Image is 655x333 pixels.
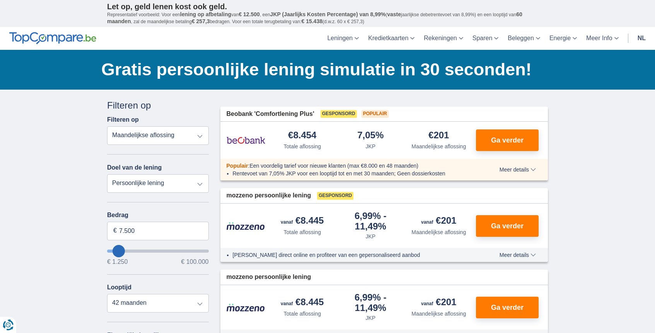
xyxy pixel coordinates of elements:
[107,284,131,291] label: Looptijd
[192,18,210,24] span: € 257,3
[421,216,456,227] div: €201
[288,131,316,141] div: €8.454
[227,273,311,282] span: mozzeno persoonlijke lening
[107,164,162,171] label: Doel van de lening
[428,131,449,141] div: €201
[283,310,321,318] div: Totale aflossing
[107,116,139,123] label: Filteren op
[101,58,548,82] h1: Gratis persoonlijke lening simulatie in 30 seconden!
[365,233,375,240] div: JKP
[227,163,248,169] span: Populair
[322,27,363,50] a: Leningen
[491,223,524,229] span: Ga verder
[227,191,311,200] span: mozzeno persoonlijke lening
[301,18,322,24] span: € 15.438
[494,252,542,258] button: Meer details
[357,131,384,141] div: 7,05%
[107,250,209,253] input: wantToBorrow
[249,163,418,169] span: Een voordelig tarief voor nieuwe klanten (max €8.000 en 48 maanden)
[491,304,524,311] span: Ga verder
[476,297,539,318] button: Ga verder
[500,252,536,258] span: Meer details
[476,129,539,151] button: Ga verder
[476,215,539,237] button: Ga verder
[233,170,471,177] li: Rentevoet van 7,05% JKP voor een looptijd tot en met 30 maanden; Geen dossierkosten
[503,27,545,50] a: Beleggen
[283,228,321,236] div: Totale aflossing
[270,11,386,17] span: JKP (Jaarlijks Kosten Percentage) van 8,99%
[362,110,389,118] span: Populair
[181,259,208,265] span: € 100.000
[283,143,321,150] div: Totale aflossing
[107,259,128,265] span: € 1.250
[494,166,542,173] button: Meer details
[411,143,466,150] div: Maandelijkse aflossing
[233,251,471,259] li: [PERSON_NAME] direct online en profiteer van een gepersonaliseerd aanbod
[421,297,456,308] div: €201
[339,211,402,231] div: 6,99%
[365,143,375,150] div: JKP
[582,27,623,50] a: Meer Info
[107,99,209,112] div: Filteren op
[180,11,231,17] span: lening op afbetaling
[419,27,467,50] a: Rekeningen
[468,27,503,50] a: Sparen
[227,222,265,230] img: product.pl.alt Mozzeno
[411,310,466,318] div: Maandelijkse aflossing
[317,192,353,200] span: Gesponsord
[227,131,265,150] img: product.pl.alt Beobank
[9,32,96,44] img: TopCompare
[113,226,117,235] span: €
[281,216,324,227] div: €8.445
[365,314,375,322] div: JKP
[339,293,402,313] div: 6,99%
[220,162,478,170] div: :
[107,212,209,219] label: Bedrag
[107,11,548,25] p: Representatief voorbeeld: Voor een van , een ( jaarlijkse debetrentevoet van 8,99%) en een loopti...
[227,110,314,119] span: Beobank 'Comfortlening Plus'
[500,167,536,172] span: Meer details
[633,27,650,50] a: nl
[239,11,260,17] span: € 12.500
[411,228,466,236] div: Maandelijkse aflossing
[491,137,524,144] span: Ga verder
[387,11,401,17] span: vaste
[107,2,548,11] p: Let op, geld lenen kost ook geld.
[363,27,419,50] a: Kredietkaarten
[107,11,522,24] span: 60 maanden
[545,27,582,50] a: Energie
[281,297,324,308] div: €8.445
[227,303,265,312] img: product.pl.alt Mozzeno
[321,110,357,118] span: Gesponsord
